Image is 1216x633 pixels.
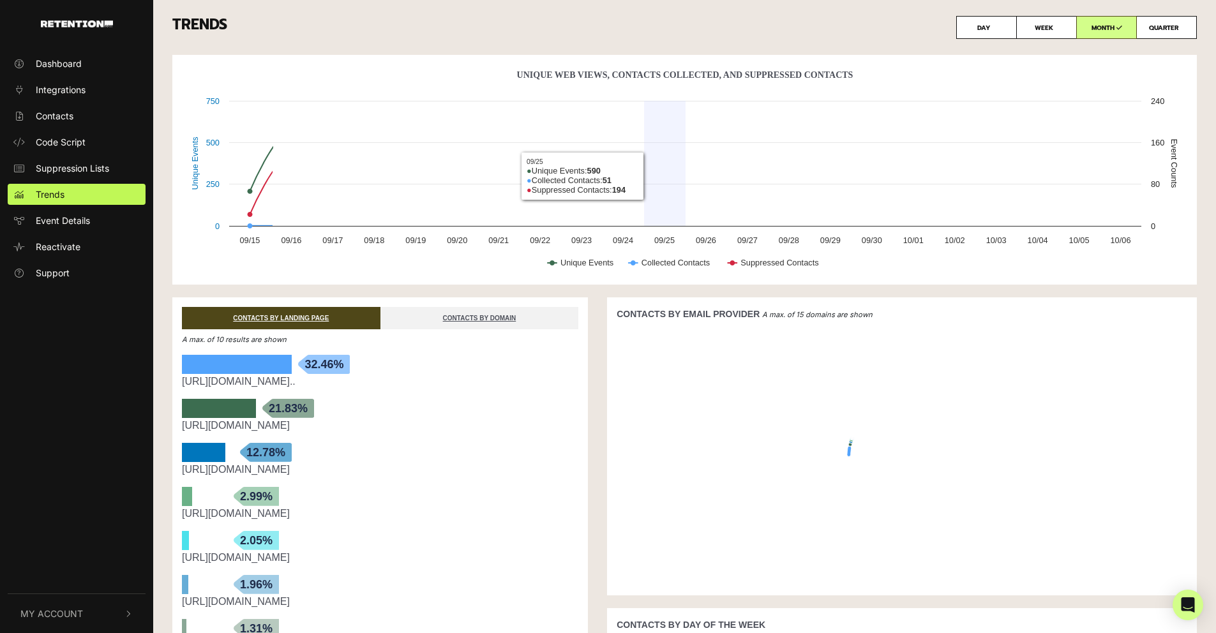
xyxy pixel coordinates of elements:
a: Suppression Lists [8,158,146,179]
div: https://www.elliptigo.com/product/elliptigo-11r/ [182,550,578,565]
label: DAY [956,16,1017,39]
label: QUARTER [1136,16,1197,39]
text: 10/03 [986,235,1007,245]
text: 0 [215,221,220,231]
div: Open Intercom Messenger [1173,590,1203,620]
text: 09/27 [737,235,758,245]
text: 750 [206,96,220,106]
label: MONTH [1076,16,1137,39]
text: 09/24 [613,235,633,245]
a: [URL][DOMAIN_NAME] [182,464,290,475]
text: 09/26 [696,235,716,245]
text: 09/30 [862,235,882,245]
text: 10/04 [1028,235,1048,245]
span: 32.46% [298,355,350,374]
h3: TRENDS [172,16,1197,39]
text: Event Counts [1169,139,1179,188]
span: Contacts [36,109,73,123]
text: 250 [206,179,220,189]
text: 80 [1151,179,1160,189]
a: [URL][DOMAIN_NAME].. [182,376,296,387]
em: A max. of 15 domains are shown [762,310,873,319]
span: 2.99% [234,487,279,506]
text: 09/23 [571,235,592,245]
text: 0 [1151,221,1155,231]
a: Event Details [8,210,146,231]
a: Reactivate [8,236,146,257]
label: WEEK [1016,16,1077,39]
span: Dashboard [36,57,82,70]
a: Contacts [8,105,146,126]
div: https://www.elliptigo.com/ [182,462,578,477]
text: 240 [1151,96,1164,106]
text: Unique Events [190,137,200,190]
a: [URL][DOMAIN_NAME] [182,508,290,519]
text: 09/15 [239,235,260,245]
a: Support [8,262,146,283]
a: Code Script [8,131,146,153]
span: Trends [36,188,64,201]
text: 500 [206,138,220,147]
strong: CONTACTS BY DAY OF THE WEEK [617,620,765,630]
a: [URL][DOMAIN_NAME] [182,552,290,563]
span: Suppression Lists [36,161,109,175]
svg: Unique Web Views, Contacts Collected, And Suppressed Contacts [182,64,1187,281]
text: Suppressed Contacts [740,258,818,267]
img: Retention.com [41,20,113,27]
text: 09/17 [322,235,343,245]
span: 2.05% [234,531,279,550]
text: 09/25 [654,235,675,245]
div: https://www.elliptigo.com/shop/ [182,506,578,521]
text: 09/16 [281,235,301,245]
text: 09/20 [447,235,467,245]
text: 09/22 [530,235,550,245]
a: Integrations [8,79,146,100]
span: Reactivate [36,240,80,253]
text: 160 [1151,138,1164,147]
text: 09/18 [364,235,384,245]
a: Trends [8,184,146,205]
text: 10/02 [945,235,965,245]
span: Code Script [36,135,86,149]
a: CONTACTS BY LANDING PAGE [182,307,380,329]
text: Unique Events [560,258,613,267]
text: 10/01 [903,235,924,245]
a: [URL][DOMAIN_NAME] [182,420,290,431]
text: 09/21 [488,235,509,245]
text: 10/05 [1069,235,1090,245]
text: Unique Web Views, Contacts Collected, And Suppressed Contacts [517,70,853,80]
div: https://www.elliptigo.com/experience-the-elliptigo-difference/ [182,374,578,389]
em: A max. of 10 results are shown [182,335,287,344]
span: My Account [20,607,83,620]
text: 10/06 [1111,235,1131,245]
span: Integrations [36,83,86,96]
a: [URL][DOMAIN_NAME] [182,596,290,607]
text: 09/28 [779,235,799,245]
a: Dashboard [8,53,146,74]
span: Support [36,266,70,279]
span: 12.78% [240,443,292,462]
text: Collected Contacts [642,258,710,267]
strong: CONTACTS BY EMAIL PROVIDER [617,309,760,319]
a: CONTACTS BY DOMAIN [380,307,579,329]
text: 09/19 [405,235,426,245]
div: https://www.elliptigo.com/product/elliptigo-8c/ [182,594,578,609]
span: 21.83% [262,399,314,418]
button: My Account [8,594,146,633]
div: https://www.elliptigo.com/our-bikes/ [182,418,578,433]
span: Event Details [36,214,90,227]
span: 1.96% [234,575,279,594]
text: 09/29 [820,235,841,245]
